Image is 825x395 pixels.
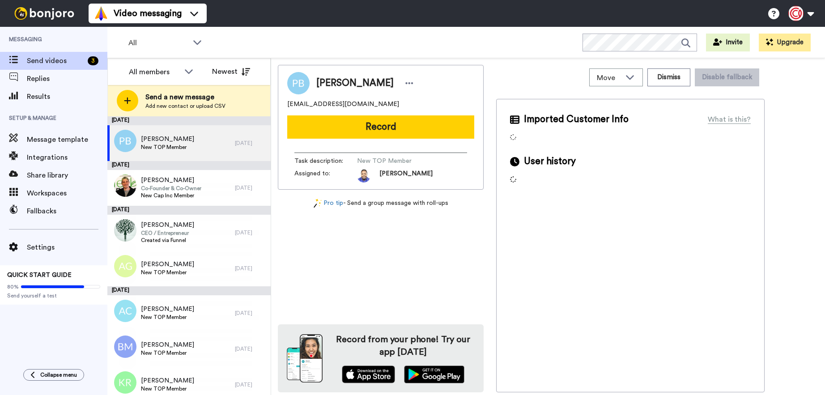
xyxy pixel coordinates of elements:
span: [PERSON_NAME] [141,176,201,185]
span: 80% [7,283,19,290]
img: ag.png [114,255,136,277]
img: kr.png [114,371,136,394]
button: Newest [205,63,257,81]
span: New TOP Member [141,314,194,321]
span: QUICK START GUIDE [7,272,72,278]
span: User history [524,155,576,168]
div: [DATE] [107,161,271,170]
img: bm.png [114,336,136,358]
div: [DATE] [235,345,266,353]
div: [DATE] [235,140,266,147]
span: [PERSON_NAME] [141,221,194,229]
span: Fallbacks [27,206,107,217]
button: Collapse menu [23,369,84,381]
img: 8d0285c9-c30a-4734-bfb8-23e133684b21.jpg [114,219,136,242]
img: vm-color.svg [94,6,108,21]
img: download [287,334,323,382]
img: playstore [404,365,464,383]
span: [PERSON_NAME] [316,76,394,90]
img: ACg8ocJhxcHYul2vE4-v43EfBJladGzvRcruOYpaVGW-HfzpNQYm6lk=s96-c [357,169,370,183]
span: Send yourself a test [7,292,100,299]
span: Send videos [27,55,84,66]
span: New TOP Member [141,144,194,151]
span: Task description : [294,157,357,166]
a: Pro tip [314,199,343,208]
div: [DATE] [107,286,271,295]
button: Invite [706,34,750,51]
div: [DATE] [235,381,266,388]
span: Settings [27,242,107,253]
img: Image of Peter Bland [287,72,310,94]
span: Send a new message [145,92,225,102]
img: bj-logo-header-white.svg [11,7,78,20]
div: [DATE] [235,184,266,191]
span: Collapse menu [40,371,77,378]
img: f58aae0a-214d-4b4e-91ed-c2ad7d3ec755.jpg [114,174,136,197]
span: Move [597,72,621,83]
h4: Record from your phone! Try our app [DATE] [332,333,475,358]
img: ac.png [114,300,136,322]
div: 3 [88,56,98,65]
span: Video messaging [114,7,182,20]
span: Share library [27,170,107,181]
span: [PERSON_NAME] [141,376,194,385]
span: [PERSON_NAME] [141,135,194,144]
span: New TOP Member [141,269,194,276]
span: New Cap Inc Member [141,192,201,199]
span: [PERSON_NAME] [379,169,433,183]
span: All [128,38,188,48]
span: Results [27,91,107,102]
img: appstore [342,365,395,383]
span: Created via Funnel [141,237,194,244]
div: [DATE] [235,310,266,317]
span: Integrations [27,152,107,163]
div: [DATE] [107,116,271,125]
button: Dismiss [647,68,690,86]
span: Imported Customer Info [524,113,629,126]
span: [PERSON_NAME] [141,340,194,349]
span: New TOP Member [141,385,194,392]
div: What is this? [708,114,751,125]
div: [DATE] [235,229,266,236]
button: Upgrade [759,34,811,51]
span: New TOP Member [357,157,442,166]
span: New TOP Member [141,349,194,357]
div: [DATE] [235,265,266,272]
span: Message template [27,134,107,145]
img: pb.png [114,130,136,152]
span: [PERSON_NAME] [141,305,194,314]
span: Co-Founder & Co-Owner [141,185,201,192]
div: - Send a group message with roll-ups [278,199,484,208]
span: [EMAIL_ADDRESS][DOMAIN_NAME] [287,100,399,109]
img: magic-wand.svg [314,199,322,208]
span: Replies [27,73,107,84]
div: [DATE] [107,206,271,215]
button: Disable fallback [695,68,759,86]
span: Workspaces [27,188,107,199]
span: [PERSON_NAME] [141,260,194,269]
span: Add new contact or upload CSV [145,102,225,110]
button: Record [287,115,474,139]
span: CEO / Entrepreneur [141,229,194,237]
span: Assigned to: [294,169,357,183]
div: All members [129,67,180,77]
